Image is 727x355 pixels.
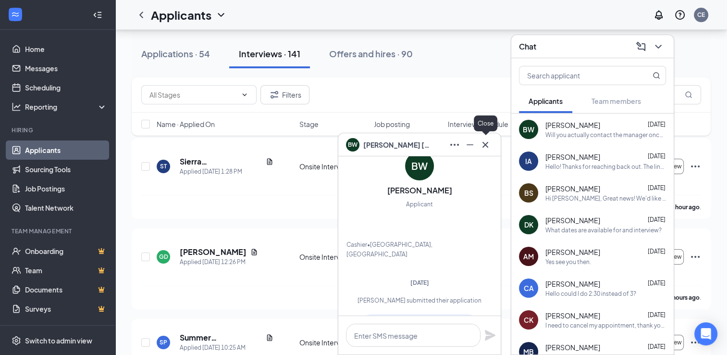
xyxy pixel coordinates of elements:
[545,279,600,289] span: [PERSON_NAME]
[250,248,258,256] svg: Document
[519,66,633,85] input: Search applicant
[545,247,600,257] span: [PERSON_NAME]
[25,179,107,198] a: Job Postings
[25,39,107,59] a: Home
[690,251,701,263] svg: Ellipses
[12,227,105,235] div: Team Management
[406,200,433,209] div: Applicant
[635,41,647,52] svg: ComposeMessage
[411,159,428,173] div: BW
[241,91,248,99] svg: ChevronDown
[136,9,147,21] svg: ChevronLeft
[266,334,273,342] svg: Document
[529,97,563,105] span: Applicants
[180,332,262,343] h5: Summer [PERSON_NAME]
[93,10,102,20] svg: Collapse
[180,156,262,167] h5: Sierra [PERSON_NAME]
[239,48,300,60] div: Interviews · 141
[523,252,534,261] div: AM
[159,253,168,261] div: GD
[180,343,273,353] div: Applied [DATE] 10:25 AM
[180,257,258,267] div: Applied [DATE] 12:26 PM
[25,102,108,112] div: Reporting
[545,226,662,234] div: What dates are available for and interview?
[363,139,431,150] span: [PERSON_NAME] [PERSON_NAME]
[690,337,701,348] svg: Ellipses
[25,78,107,97] a: Scheduling
[524,315,533,325] div: CK
[694,322,717,345] div: Open Intercom Messenger
[25,241,107,261] a: OnboardingCrown
[269,89,280,101] svg: Filter
[523,125,534,134] div: BW
[519,41,536,52] h3: Chat
[648,216,665,223] span: [DATE]
[180,247,246,257] h5: [PERSON_NAME]
[329,48,413,60] div: Offers and hires · 90
[484,330,496,341] svg: Plane
[299,119,319,129] span: Stage
[447,137,462,152] button: Ellipses
[697,11,705,19] div: CE
[25,59,107,78] a: Messages
[545,216,600,225] span: [PERSON_NAME]
[478,137,493,152] button: Cross
[545,120,600,130] span: [PERSON_NAME]
[674,9,686,21] svg: QuestionInfo
[346,240,493,259] div: Cashier • [GEOGRAPHIC_DATA], [GEOGRAPHIC_DATA]
[464,139,476,151] svg: Minimize
[12,102,21,112] svg: Analysis
[141,48,210,60] div: Applications · 54
[474,115,497,131] div: Close
[480,139,491,151] svg: Cross
[462,137,478,152] button: Minimize
[11,10,20,19] svg: WorkstreamLogo
[648,248,665,255] span: [DATE]
[545,258,591,266] div: Yes see you then.
[149,89,237,100] input: All Stages
[690,161,701,172] svg: Ellipses
[653,9,665,21] svg: Notifications
[668,294,700,301] b: 2 hours ago
[648,343,665,350] span: [DATE]
[545,194,666,203] div: Hi [PERSON_NAME], Great news! We'd like to invite you to an interview with us for Sandwich Line/F...
[374,119,410,129] span: Job posting
[25,261,107,280] a: TeamCrown
[12,336,21,345] svg: Settings
[653,41,664,52] svg: ChevronDown
[299,252,368,262] div: Onsite Interview
[525,156,532,166] div: IA
[648,279,665,287] span: [DATE]
[448,119,508,129] span: Interview Schedule
[266,158,273,165] svg: Document
[545,184,600,193] span: [PERSON_NAME]
[299,338,368,347] div: Onsite Interview
[299,162,368,171] div: Onsite Interview
[545,342,600,352] span: [PERSON_NAME]
[667,203,700,211] b: an hour ago
[524,188,533,198] div: BS
[648,121,665,128] span: [DATE]
[160,338,167,346] div: SP
[180,167,273,177] div: Applied [DATE] 1:28 PM
[648,152,665,160] span: [DATE]
[648,184,665,191] span: [DATE]
[545,131,666,139] div: Will you actually contact the manager once I schedule an interview? Or will I go in and waste my ...
[12,126,105,134] div: Hiring
[160,162,167,170] div: ST
[685,91,692,99] svg: MagnifyingGlass
[346,296,493,304] div: [PERSON_NAME] submitted their application
[591,97,641,105] span: Team members
[25,280,107,299] a: DocumentsCrown
[651,39,666,54] button: ChevronDown
[25,160,107,179] a: Sourcing Tools
[25,336,92,345] div: Switch to admin view
[260,85,309,104] button: Filter Filters
[545,163,666,171] div: Hello! Thanks for reaching back out. The link you sent is not allowing me to see (or choose) avai...
[545,290,636,298] div: Hello could I do 2:30 instead of 3?
[545,311,600,320] span: [PERSON_NAME]
[151,7,211,23] h1: Applicants
[215,9,227,21] svg: ChevronDown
